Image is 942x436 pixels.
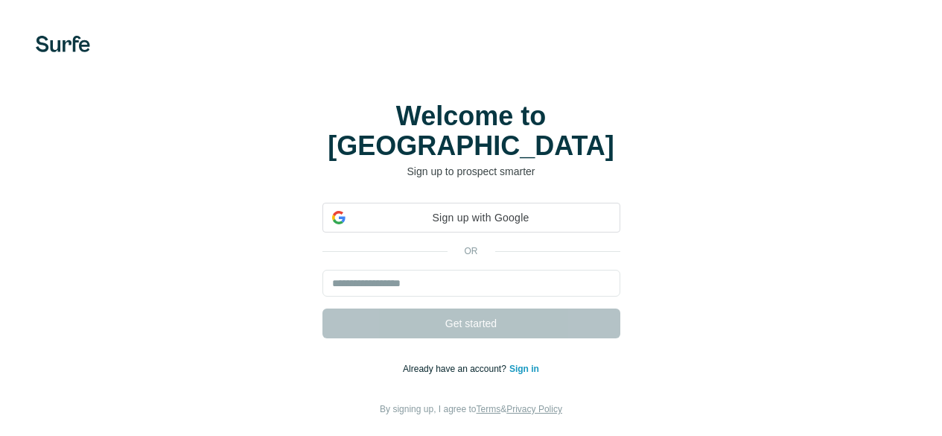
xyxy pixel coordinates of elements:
[351,210,611,226] span: Sign up with Google
[322,203,620,233] div: Sign up with Google
[322,101,620,161] h1: Welcome to [GEOGRAPHIC_DATA]
[448,244,495,258] p: or
[36,36,90,52] img: Surfe's logo
[477,404,501,414] a: Terms
[380,404,562,414] span: By signing up, I agree to &
[509,364,539,374] a: Sign in
[506,404,562,414] a: Privacy Policy
[322,164,620,179] p: Sign up to prospect smarter
[403,364,509,374] span: Already have an account?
